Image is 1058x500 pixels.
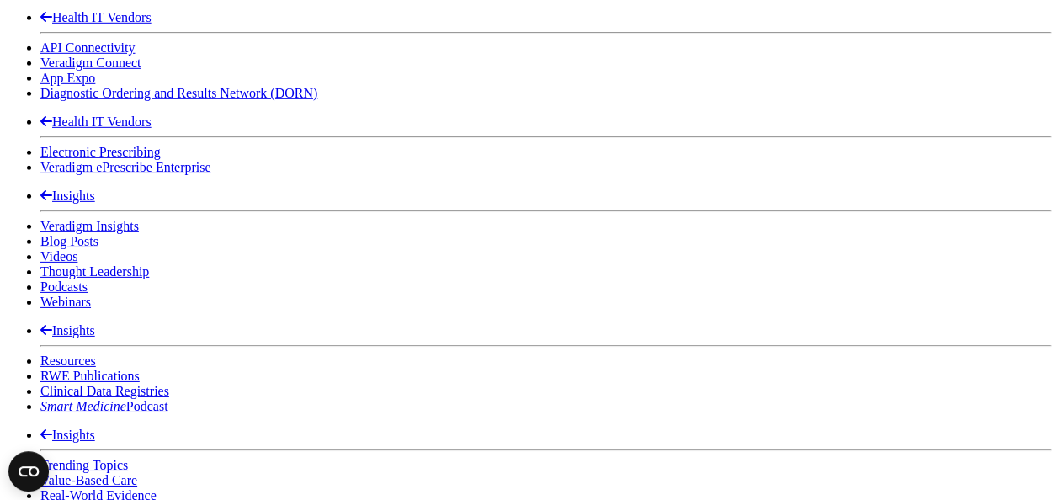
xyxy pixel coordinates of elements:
[40,428,95,442] a: Insights
[40,189,95,203] a: Insights
[40,71,95,85] a: App Expo
[40,40,135,55] a: API Connectivity
[40,86,317,100] a: Diagnostic Ordering and Results Network (DORN)
[40,145,161,159] a: Electronic Prescribing
[40,10,152,24] a: Health IT Vendors
[40,160,211,174] a: Veradigm ePrescribe Enterprise
[40,234,98,248] a: Blog Posts
[40,114,152,129] a: Health IT Vendors
[40,369,140,383] a: RWE Publications
[40,384,169,398] a: Clinical Data Registries
[735,379,1038,480] iframe: Drift Chat Widget
[40,323,95,338] a: Insights
[40,354,96,368] a: Resources
[40,295,91,309] a: Webinars
[8,451,49,492] button: Open CMP widget
[40,473,137,487] a: Value-Based Care
[40,399,168,413] a: Smart MedicinePodcast
[40,264,149,279] a: Thought Leadership
[40,249,77,263] a: Videos
[40,399,126,413] em: Smart Medicine
[40,458,128,472] a: Trending Topics
[40,56,141,70] a: Veradigm Connect
[40,279,88,294] a: Podcasts
[40,219,139,233] a: Veradigm Insights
